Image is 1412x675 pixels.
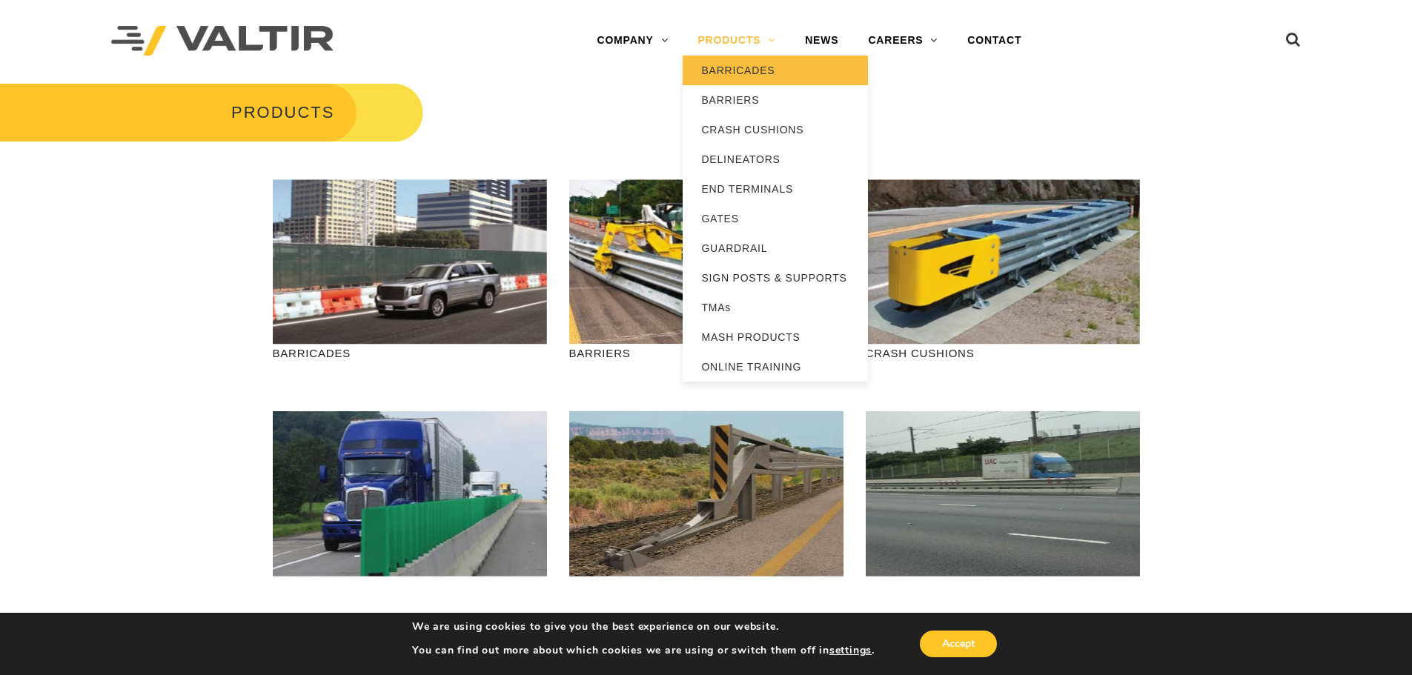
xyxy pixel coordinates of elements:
a: COMPANY [582,26,683,56]
a: NEWS [790,26,853,56]
p: We are using cookies to give you the best experience on our website. [412,620,875,634]
p: CRASH CUSHIONS [866,345,1140,362]
a: SIGN POSTS & SUPPORTS [683,263,868,293]
p: BARRICADES [273,345,547,362]
img: Valtir [111,26,334,56]
a: ONLINE TRAINING [683,352,868,382]
a: CRASH CUSHIONS [683,115,868,144]
a: MASH PRODUCTS [683,322,868,352]
p: BARRIERS [569,345,843,362]
button: settings [829,644,872,657]
a: GATES [683,204,868,233]
a: END TERMINALS [683,174,868,204]
a: TMAs [683,293,868,322]
a: CONTACT [952,26,1036,56]
a: DELINEATORS [683,144,868,174]
a: BARRICADES [683,56,868,85]
button: Accept [920,631,997,657]
p: You can find out more about which cookies we are using or switch them off in . [412,644,875,657]
a: CAREERS [853,26,952,56]
a: PRODUCTS [683,26,790,56]
a: BARRIERS [683,85,868,115]
a: GUARDRAIL [683,233,868,263]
